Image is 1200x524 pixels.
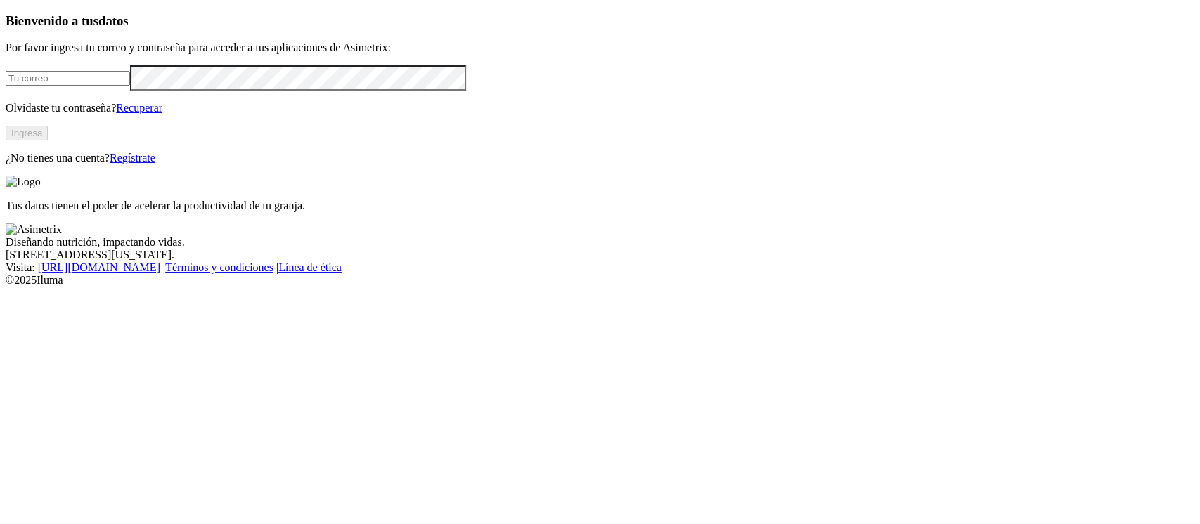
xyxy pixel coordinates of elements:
div: [STREET_ADDRESS][US_STATE]. [6,249,1194,261]
p: Tus datos tienen el poder de acelerar la productividad de tu granja. [6,199,1194,212]
p: Por favor ingresa tu correo y contraseña para acceder a tus aplicaciones de Asimetrix: [6,41,1194,54]
p: Olvidaste tu contraseña? [6,102,1194,114]
img: Asimetrix [6,223,62,236]
input: Tu correo [6,71,130,86]
a: [URL][DOMAIN_NAME] [38,261,160,273]
h3: Bienvenido a tus [6,13,1194,29]
div: Diseñando nutrición, impactando vidas. [6,236,1194,249]
div: Visita : | | [6,261,1194,274]
img: Logo [6,176,41,188]
a: Términos y condiciones [165,261,273,273]
a: Línea de ética [278,261,342,273]
button: Ingresa [6,126,48,140]
span: datos [98,13,129,28]
div: © 2025 Iluma [6,274,1194,287]
a: Recuperar [116,102,162,114]
a: Regístrate [110,152,155,164]
p: ¿No tienes una cuenta? [6,152,1194,164]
